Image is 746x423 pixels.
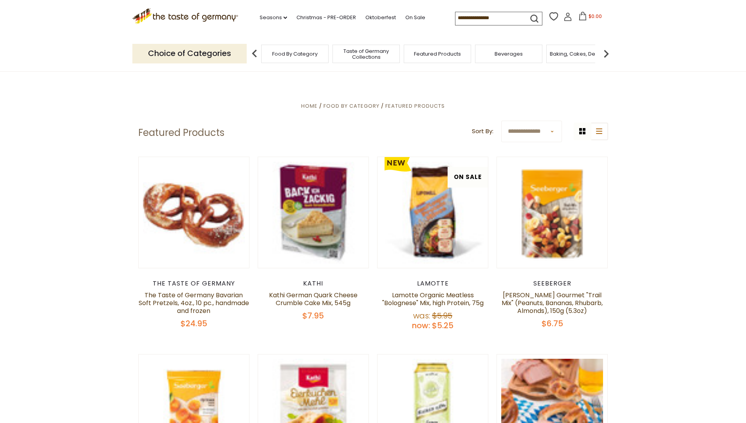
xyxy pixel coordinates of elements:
[365,13,396,22] a: Oktoberfest
[385,102,445,110] a: Featured Products
[301,102,318,110] a: Home
[574,12,607,23] button: $0.00
[132,44,247,63] p: Choice of Categories
[542,318,563,329] span: $6.75
[413,310,430,321] label: Was:
[269,291,358,307] a: Kathi German Quark Cheese Crumble Cake Mix, 545g
[302,310,324,321] span: $7.95
[495,51,523,57] a: Beverages
[272,51,318,57] a: Food By Category
[260,13,287,22] a: Seasons
[138,280,250,287] div: The Taste of Germany
[296,13,356,22] a: Christmas - PRE-ORDER
[412,320,430,331] label: Now:
[589,13,602,20] span: $0.00
[139,157,249,268] img: The Taste of Germany Bavarian Soft Pretzels, 4oz., 10 pc., handmade and frozen
[138,127,224,139] h1: Featured Products
[414,51,461,57] a: Featured Products
[378,157,488,268] img: Lamotte Organic Meatless "Bolognese" Mix, high Protein, 75g
[472,127,493,136] label: Sort By:
[181,318,207,329] span: $24.95
[598,46,614,61] img: next arrow
[497,280,608,287] div: Seeberger
[258,157,369,268] img: Kathi German Quark Cheese Crumble Cake Mix, 545g
[382,291,484,307] a: Lamotte Organic Meatless "Bolognese" Mix, high Protein, 75g
[139,291,249,315] a: The Taste of Germany Bavarian Soft Pretzels, 4oz., 10 pc., handmade and frozen
[323,102,379,110] a: Food By Category
[377,280,489,287] div: Lamotte
[432,320,453,331] span: $5.25
[502,291,603,315] a: [PERSON_NAME] Gourmet "Trail Mix" (Peanuts, Bananas, Rhubarb, Almonds), 150g (5.3oz)
[247,46,262,61] img: previous arrow
[432,310,452,321] span: $5.95
[258,280,369,287] div: Kathi
[497,157,608,268] img: Seeberger Gourmet "Trail Mix" (Peanuts, Bananas, Rhubarb, Almonds), 150g (5.3oz)
[405,13,425,22] a: On Sale
[550,51,611,57] a: Baking, Cakes, Desserts
[335,48,397,60] a: Taste of Germany Collections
